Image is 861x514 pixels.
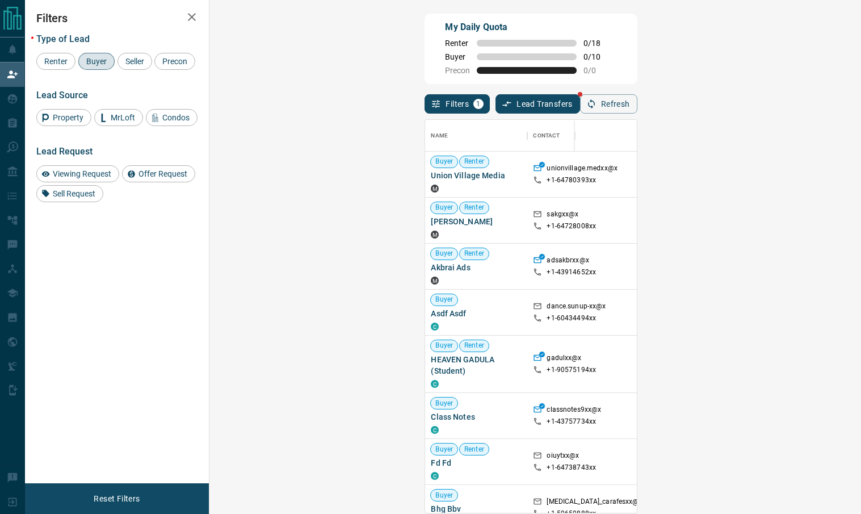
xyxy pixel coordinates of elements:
[431,491,457,500] span: Buyer
[36,11,198,25] h2: Filters
[547,268,596,277] p: +1- 43914652xx
[583,39,608,48] span: 0 / 18
[431,411,522,423] span: Class Notes
[547,405,601,417] p: classnotes9xx@x
[86,489,147,508] button: Reset Filters
[547,353,581,365] p: gadulxx@x
[460,341,489,350] span: Renter
[154,53,195,70] div: Precon
[431,262,522,273] span: Akbrai Ads
[527,120,618,152] div: Contact
[547,210,578,222] p: sakgxx@x
[431,170,522,181] span: Union Village Media
[431,203,457,212] span: Buyer
[547,256,589,268] p: adsakbrxx@x
[460,203,489,212] span: Renter
[36,34,90,44] span: Type of Lead
[547,451,579,463] p: oiuytxx@x
[431,216,522,227] span: [PERSON_NAME]
[122,165,195,182] div: Offer Request
[431,231,439,239] div: mrloft.ca
[431,323,439,331] div: condos.ca
[158,113,194,122] span: Condos
[107,113,139,122] span: MrLoft
[460,157,489,166] span: Renter
[431,399,457,408] span: Buyer
[445,20,608,34] p: My Daily Quota
[431,277,439,285] div: mrloft.ca
[460,445,489,454] span: Renter
[547,463,596,473] p: +1- 64738743xx
[547,497,642,509] p: [MEDICAL_DATA]_carafesxx@x
[431,472,439,480] div: condos.ca
[495,94,580,114] button: Lead Transfers
[117,53,152,70] div: Seller
[431,445,457,454] span: Buyer
[36,185,103,202] div: Sell Request
[445,39,470,48] span: Renter
[36,165,119,182] div: Viewing Request
[547,175,596,185] p: +1- 64780393xx
[82,57,111,66] span: Buyer
[547,302,606,314] p: dance.sunup-xx@x
[431,295,457,304] span: Buyer
[445,66,470,75] span: Precon
[36,146,93,157] span: Lead Request
[547,417,596,427] p: +1- 43757734xx
[94,109,143,126] div: MrLoft
[425,94,490,114] button: Filters1
[431,341,457,350] span: Buyer
[474,100,482,108] span: 1
[158,57,191,66] span: Precon
[121,57,148,66] span: Seller
[431,380,439,388] div: condos.ca
[36,53,75,70] div: Renter
[583,52,608,61] span: 0 / 10
[135,169,191,178] span: Offer Request
[49,113,87,122] span: Property
[431,120,448,152] div: Name
[431,457,522,469] span: Fd Fd
[431,185,439,193] div: mrloft.ca
[431,157,457,166] span: Buyer
[580,94,637,114] button: Refresh
[36,109,91,126] div: Property
[49,169,115,178] span: Viewing Request
[78,53,115,70] div: Buyer
[431,249,457,258] span: Buyer
[431,354,522,377] span: HEAVEN GADULA (Student)
[547,365,596,375] p: +1- 90575194xx
[583,66,608,75] span: 0 / 0
[547,222,596,231] p: +1- 64728008xx
[40,57,72,66] span: Renter
[431,426,439,434] div: condos.ca
[445,52,470,61] span: Buyer
[36,90,88,101] span: Lead Source
[431,308,522,319] span: Asdf Asdf
[49,189,99,198] span: Sell Request
[533,120,560,152] div: Contact
[425,120,527,152] div: Name
[547,164,618,175] p: unionvillage.medxx@x
[146,109,198,126] div: Condos
[547,314,596,323] p: +1- 60434494xx
[460,249,489,258] span: Renter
